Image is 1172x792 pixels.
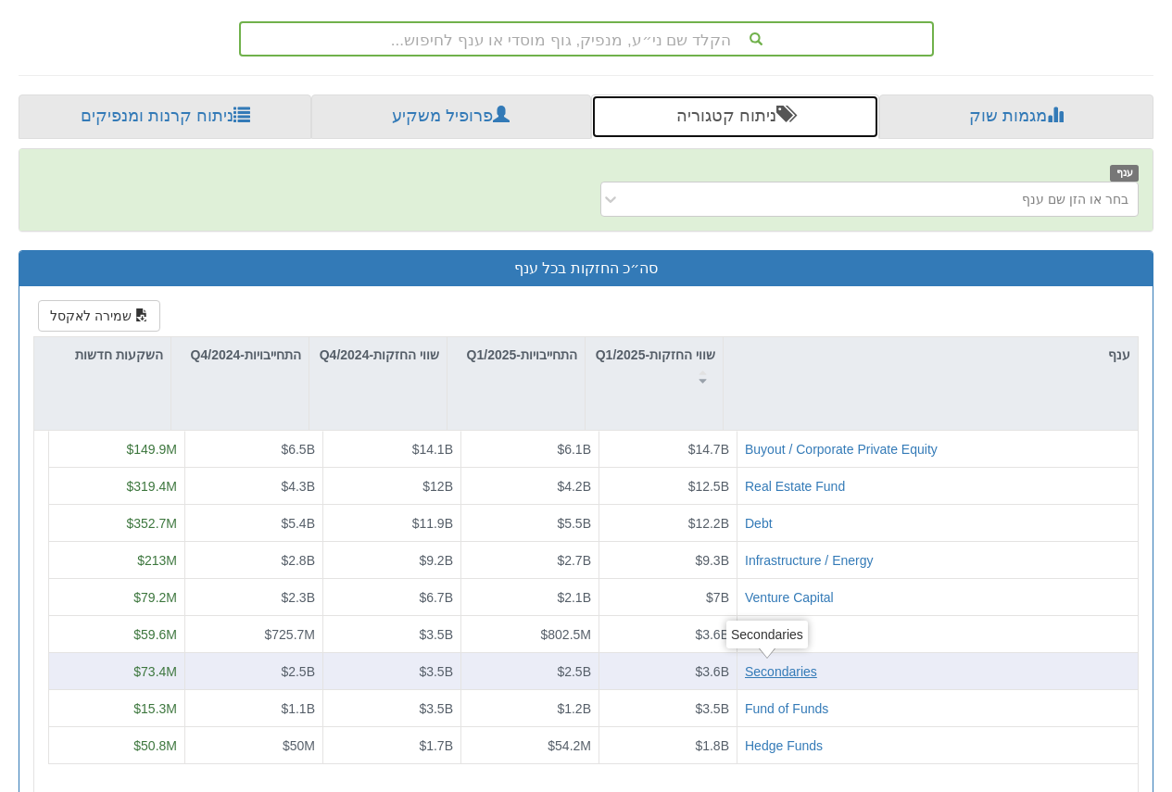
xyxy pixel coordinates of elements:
span: $4.3B [281,479,315,494]
span: $5.5B [557,516,591,531]
span: $1.8B [695,738,729,753]
button: שמירה לאקסל [38,300,160,332]
button: Buyout / Corporate Private Equity [745,440,938,459]
div: שווי החזקות-Q1/2025 [586,337,723,394]
span: $6.1B [557,442,591,457]
span: $1.2B [557,701,591,716]
span: $2.1B [557,590,591,605]
span: $213M [137,553,177,568]
span: $3.5B [695,701,729,716]
span: $3.6B [695,664,729,679]
span: $9.3B [695,553,729,568]
button: Infrastructure / Energy [745,551,874,570]
span: $54.2M [548,738,591,753]
a: ניתוח קטגוריה [591,94,879,139]
span: $725.7M [265,627,315,642]
span: $1.7B [419,738,453,753]
span: $5.4B [281,516,315,531]
span: $352.7M [127,516,177,531]
span: $14.1B [412,442,453,457]
div: הקלד שם ני״ע, מנפיק, גוף מוסדי או ענף לחיפוש... [241,23,932,55]
span: $59.6M [133,627,177,642]
div: בחר או הזן שם ענף [1022,190,1128,208]
a: פרופיל משקיע [311,94,590,139]
span: $2.5B [557,664,591,679]
div: השקעות חדשות [34,337,170,372]
span: $802.5M [541,627,591,642]
div: ענף [724,337,1138,372]
div: התחייבויות-Q4/2024 [171,337,309,394]
button: Fund of Funds [745,699,828,718]
span: $2.8B [281,553,315,568]
button: Debt [745,514,773,533]
span: $50M [283,738,315,753]
span: $1.1B [281,701,315,716]
h3: סה״כ החזקות בכל ענף [33,260,1139,277]
span: $12.2B [688,516,729,531]
span: $2.3B [281,590,315,605]
button: Secondaries [745,662,817,681]
span: $15.3M [133,701,177,716]
span: $12B [422,479,453,494]
span: $6.5B [281,442,315,457]
span: $2.7B [557,553,591,568]
div: התחייבויות-Q1/2025 [447,337,585,394]
span: $3.5B [419,701,453,716]
button: Real Estate Fund [745,477,845,496]
span: $12.5B [688,479,729,494]
a: ניתוח קרנות ומנפיקים [19,94,311,139]
span: $73.4M [133,664,177,679]
span: $149.9M [127,442,177,457]
span: $4.2B [557,479,591,494]
span: $79.2M [133,590,177,605]
span: $14.7B [688,442,729,457]
span: $7B [706,590,729,605]
span: $9.2B [419,553,453,568]
span: $3.6B [695,627,729,642]
span: ענף [1110,165,1139,181]
span: $11.9B [412,516,453,531]
span: $50.8M [133,738,177,753]
div: Secondaries [726,621,808,648]
span: $319.4M [127,479,177,494]
button: Venture Capital [745,588,834,607]
span: $3.5B [419,627,453,642]
button: Hedge Funds [745,736,823,755]
span: $2.5B [281,664,315,679]
a: מגמות שוק [879,94,1153,139]
span: $6.7B [419,590,453,605]
span: $3.5B [419,664,453,679]
div: שווי החזקות-Q4/2024 [309,337,447,394]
